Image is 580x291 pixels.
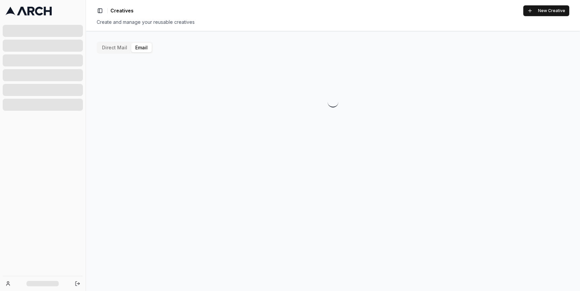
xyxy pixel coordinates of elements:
button: Email [131,43,152,52]
nav: breadcrumb [110,7,134,14]
span: Creatives [110,7,134,14]
button: Log out [73,279,82,288]
button: New Creative [523,5,569,16]
button: Direct Mail [98,43,131,52]
div: Create and manage your reusable creatives [97,19,569,26]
